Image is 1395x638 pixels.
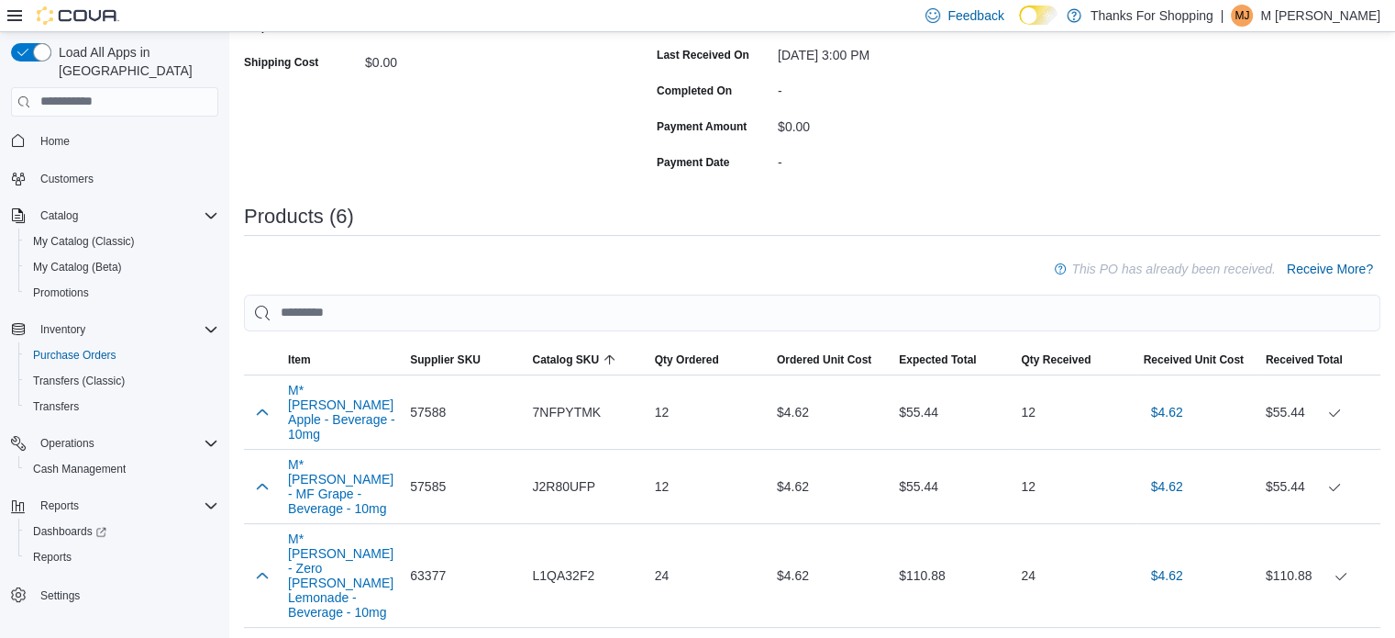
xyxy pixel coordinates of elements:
span: Cash Management [33,462,126,476]
span: MJ [1234,5,1249,27]
span: Customers [33,167,218,190]
a: Promotions [26,282,96,304]
div: $55.44 [1266,476,1373,498]
span: Promotions [26,282,218,304]
span: Purchase Orders [26,344,218,366]
div: $55.44 [891,468,1013,505]
img: Cova [37,6,119,25]
button: Catalog SKU [525,345,647,375]
span: Settings [40,588,80,603]
span: Feedback [947,6,1003,25]
button: Transfers (Classic) [18,368,226,394]
button: Received Total [1258,345,1380,375]
button: Qty Received [1013,345,1135,375]
div: $55.44 [891,394,1013,431]
button: $4.62 [1144,557,1190,594]
span: Dark Mode [1019,25,1020,26]
p: This PO has already been received. [1071,258,1276,280]
span: Reports [26,546,218,568]
span: J2R80UFP [532,476,594,498]
a: Reports [26,546,79,568]
span: Purchase Orders [33,348,116,363]
label: Last Received On [657,48,749,62]
button: Promotions [18,280,226,306]
button: Receive More? [1279,251,1380,287]
a: Customers [33,168,101,190]
p: Thanks For Shopping [1091,5,1213,27]
div: $0.00 [778,112,1024,134]
div: - [778,148,1024,170]
a: Home [33,130,77,152]
span: Operations [40,436,94,451]
button: Expected Total [891,345,1013,375]
button: Received Unit Cost [1136,345,1258,375]
span: Supplier SKU [410,353,481,367]
button: Reports [4,493,226,519]
span: Settings [33,583,218,606]
h3: Products (6) [244,206,354,228]
span: Home [33,129,218,152]
a: Cash Management [26,458,133,480]
div: $55.44 [1266,401,1373,423]
span: My Catalog (Classic) [26,230,218,252]
button: Operations [33,432,102,454]
button: $4.62 [1144,468,1190,505]
span: Catalog SKU [532,353,599,367]
button: Catalog [33,205,85,227]
button: Supplier SKU [403,345,525,375]
a: Transfers (Classic) [26,370,132,392]
div: 12 [648,394,769,431]
button: Customers [4,165,226,192]
span: Dashboards [33,524,106,539]
span: Received Unit Cost [1144,353,1244,367]
span: Catalog [33,205,218,227]
div: 12 [1013,394,1135,431]
span: Catalog [40,208,78,223]
div: $4.62 [769,394,891,431]
span: Transfers [26,396,218,418]
span: Qty Ordered [655,353,719,367]
a: My Catalog (Beta) [26,256,129,278]
span: Inventory [33,319,218,341]
span: L1QA32F2 [532,565,594,587]
span: Customers [40,172,94,186]
button: My Catalog (Classic) [18,229,226,254]
a: Transfers [26,396,86,418]
label: Payment Date [657,155,729,170]
a: Dashboards [18,519,226,544]
button: Catalog [4,203,226,229]
div: $0.00 [365,48,611,70]
span: Received Total [1266,353,1343,367]
span: My Catalog (Beta) [26,256,218,278]
span: Home [40,134,70,149]
span: Inventory [40,322,85,337]
span: Operations [33,432,218,454]
span: 63377 [410,565,446,587]
span: 7NFPYTMK [532,401,601,423]
a: Settings [33,585,87,607]
span: Qty Received [1021,353,1091,367]
label: Shipping Cost [244,55,318,70]
label: Payment Amount [657,119,747,134]
button: Cash Management [18,456,226,482]
span: Promotions [33,285,89,300]
a: Dashboards [26,520,114,543]
div: $4.62 [769,468,891,505]
button: Ordered Unit Cost [769,345,891,375]
span: Reports [40,498,79,513]
span: $4.62 [1151,477,1183,496]
span: Expected Total [899,353,976,367]
button: Settings [4,581,226,608]
span: $4.62 [1151,566,1183,585]
div: $110.88 [891,557,1013,594]
a: Purchase Orders [26,344,124,366]
input: Dark Mode [1019,6,1057,25]
button: $4.62 [1144,394,1190,431]
button: M*[PERSON_NAME] Apple - Beverage - 10mg [288,383,395,442]
button: Reports [18,544,226,570]
div: [DATE] 3:00 PM [778,40,1024,62]
span: Receive More? [1287,260,1373,278]
span: Transfers (Classic) [26,370,218,392]
p: M [PERSON_NAME] [1260,5,1380,27]
button: Item [281,345,403,375]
